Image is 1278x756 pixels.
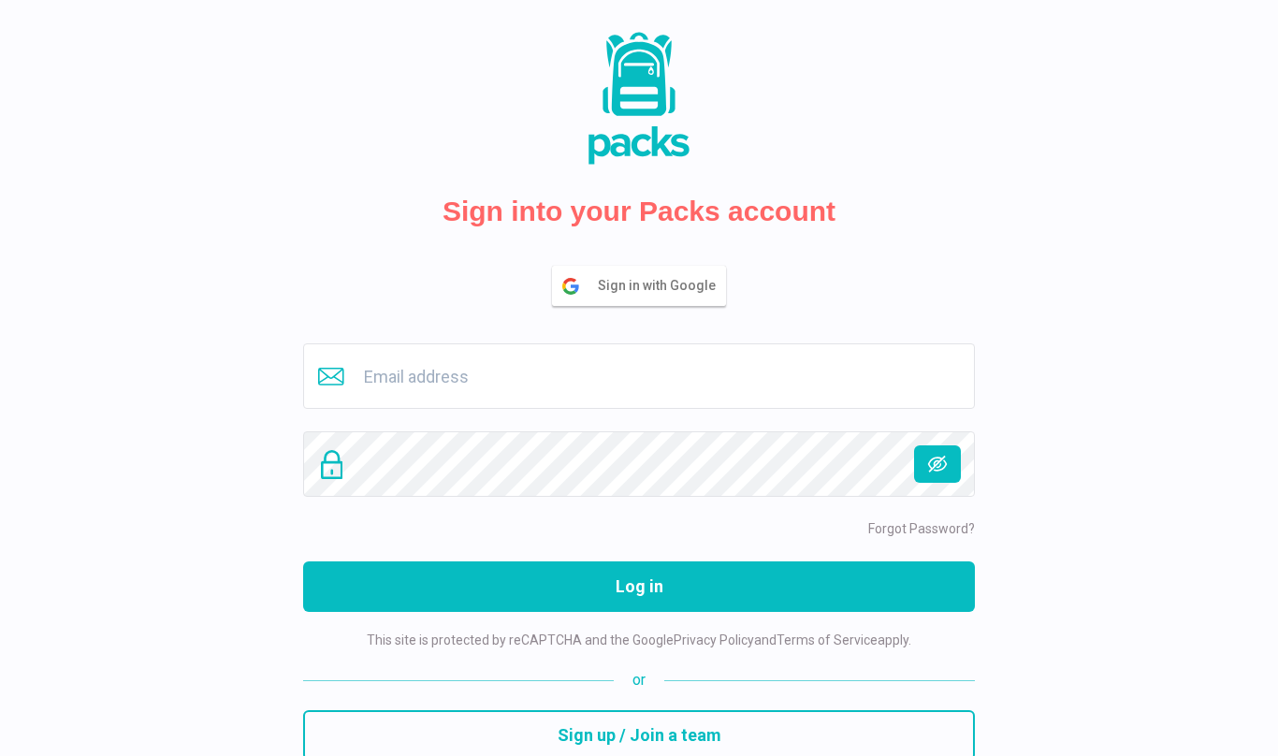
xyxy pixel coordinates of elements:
button: Log in [303,561,975,612]
p: This site is protected by reCAPTCHA and the Google and apply. [367,631,911,650]
span: or [614,669,664,691]
a: Privacy Policy [674,632,754,647]
span: Sign in with Google [598,267,725,305]
img: Packs Logo [545,28,733,168]
input: Email address [303,343,975,409]
a: Terms of Service [777,632,878,647]
button: Sign in with Google [552,266,726,306]
h2: Sign into your Packs account [443,195,835,228]
a: Forgot Password? [868,521,975,536]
